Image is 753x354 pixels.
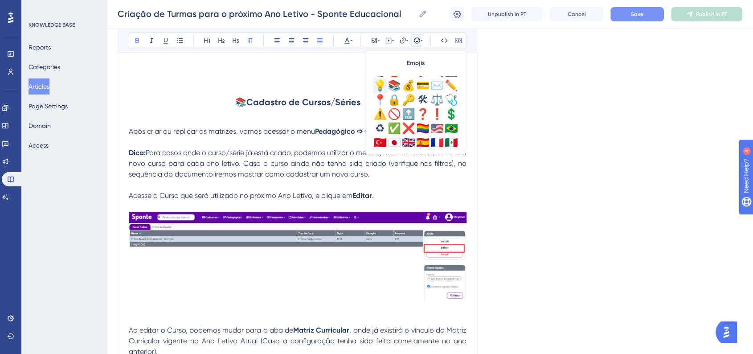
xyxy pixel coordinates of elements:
[444,107,458,121] div: 💲
[416,107,430,121] div: ❓
[129,148,146,157] strong: Dica:
[568,11,586,18] span: Cancel
[444,93,458,107] div: 🩺
[62,4,65,12] div: 4
[373,78,387,93] div: 💡
[372,191,374,200] span: .
[401,78,416,93] div: 💰
[29,118,51,134] button: Domain
[416,93,430,107] div: 🛠
[129,127,315,136] span: Após criar ou replicar as matrizes, vamos acessar o menu
[671,7,742,21] button: Publish in PT
[471,7,543,21] button: Unpublish in PT
[29,137,49,153] button: Access
[129,148,468,178] span: Para casos onde o curso/série já está criado, podemos utilizar o mesmo, não é necessário criar um...
[610,7,664,21] button: Save
[430,93,444,107] div: ⚖️
[118,8,415,20] input: Article Name
[29,78,49,95] button: Articles
[416,136,430,150] div: 🇪🇸
[235,97,246,107] span: 📚
[416,78,430,93] div: 💳
[129,191,352,200] span: Acesse o Curso que será utilizado no próximo Ano Letivo, e clique em
[29,59,60,75] button: Categories
[387,107,401,121] div: 🚫
[29,21,75,29] div: KNOWLEDGE BASE
[373,121,387,136] div: ♻
[444,78,458,93] div: ✏️
[407,58,425,69] span: Emojis
[430,121,444,136] div: 🇺🇸
[373,93,387,107] div: 📍
[373,107,387,121] div: ⚠️
[401,107,416,121] div: 🔝
[246,97,360,107] strong: Cadastro de Cursos/Séries
[696,11,727,18] span: Publish in PT
[29,98,68,114] button: Page Settings
[430,107,444,121] div: ❗
[401,93,416,107] div: 🔑
[29,39,51,55] button: Reports
[401,121,416,136] div: ❌
[416,121,430,136] div: 🏳️‍🌈
[387,121,401,136] div: ✅
[716,319,742,346] iframe: UserGuiding AI Assistant Launcher
[315,127,431,136] strong: Pedagógico ➩ Cadastros ➩ Cursos
[444,136,458,150] div: 🇲🇽
[352,191,372,200] strong: Editar
[401,136,416,150] div: 🇬🇧
[373,136,387,150] div: 🇹🇷
[387,78,401,93] div: 📚
[550,7,603,21] button: Cancel
[444,121,458,136] div: 🇧🇷
[21,2,56,13] span: Need Help?
[293,326,349,334] strong: Matriz Curricular
[387,93,401,107] div: 🔒
[129,326,293,334] span: Ao editar o Curso, podemos mudar para a aba de
[631,11,643,18] span: Save
[387,136,401,150] div: 🇯🇵
[430,136,444,150] div: 🇫🇷
[430,78,444,93] div: ✉️
[488,11,526,18] span: Unpublish in PT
